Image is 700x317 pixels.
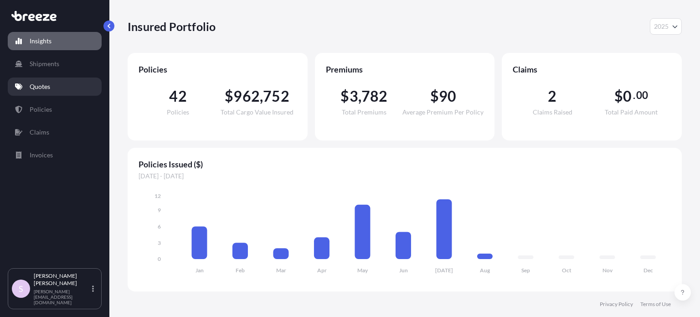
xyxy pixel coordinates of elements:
[602,267,613,274] tspan: Nov
[158,207,161,213] tspan: 9
[167,109,189,115] span: Policies
[158,239,161,246] tspan: 3
[8,55,102,73] a: Shipments
[19,284,23,293] span: S
[480,267,490,274] tspan: Aug
[614,89,623,104] span: $
[548,89,556,104] span: 2
[276,267,286,274] tspan: Mar
[154,192,161,199] tspan: 12
[521,267,530,274] tspan: Sep
[30,105,52,114] p: Policies
[196,267,204,274] tspan: Jan
[8,100,102,119] a: Policies
[225,89,233,104] span: $
[633,92,635,99] span: .
[263,89,289,104] span: 752
[8,146,102,164] a: Invoices
[30,59,59,68] p: Shipments
[158,255,161,262] tspan: 0
[158,223,161,230] tspan: 6
[435,267,453,274] tspan: [DATE]
[340,89,349,104] span: $
[643,267,653,274] tspan: Dec
[34,272,90,287] p: [PERSON_NAME] [PERSON_NAME]
[30,128,49,137] p: Claims
[221,109,293,115] span: Total Cargo Value Insured
[361,89,388,104] span: 782
[8,123,102,141] a: Claims
[357,267,368,274] tspan: May
[623,89,632,104] span: 0
[169,89,186,104] span: 42
[342,109,386,115] span: Total Premiums
[513,64,671,75] span: Claims
[562,267,571,274] tspan: Oct
[430,89,439,104] span: $
[30,82,50,91] p: Quotes
[650,18,682,35] button: Year Selector
[139,171,671,181] span: [DATE] - [DATE]
[600,301,633,308] a: Privacy Policy
[640,301,671,308] a: Terms of Use
[402,109,484,115] span: Average Premium Per Policy
[358,89,361,104] span: ,
[236,267,245,274] tspan: Feb
[317,267,327,274] tspan: Apr
[30,151,53,160] p: Invoices
[260,89,263,104] span: ,
[399,267,408,274] tspan: Jun
[30,36,51,46] p: Insights
[8,32,102,50] a: Insights
[533,109,572,115] span: Claims Raised
[8,78,102,96] a: Quotes
[439,89,456,104] span: 90
[636,92,648,99] span: 00
[34,289,90,305] p: [PERSON_NAME][EMAIL_ADDRESS][DOMAIN_NAME]
[326,64,484,75] span: Premiums
[128,19,216,34] p: Insured Portfolio
[654,22,669,31] span: 2025
[139,64,297,75] span: Policies
[233,89,260,104] span: 962
[605,109,658,115] span: Total Paid Amount
[139,159,671,170] span: Policies Issued ($)
[350,89,358,104] span: 3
